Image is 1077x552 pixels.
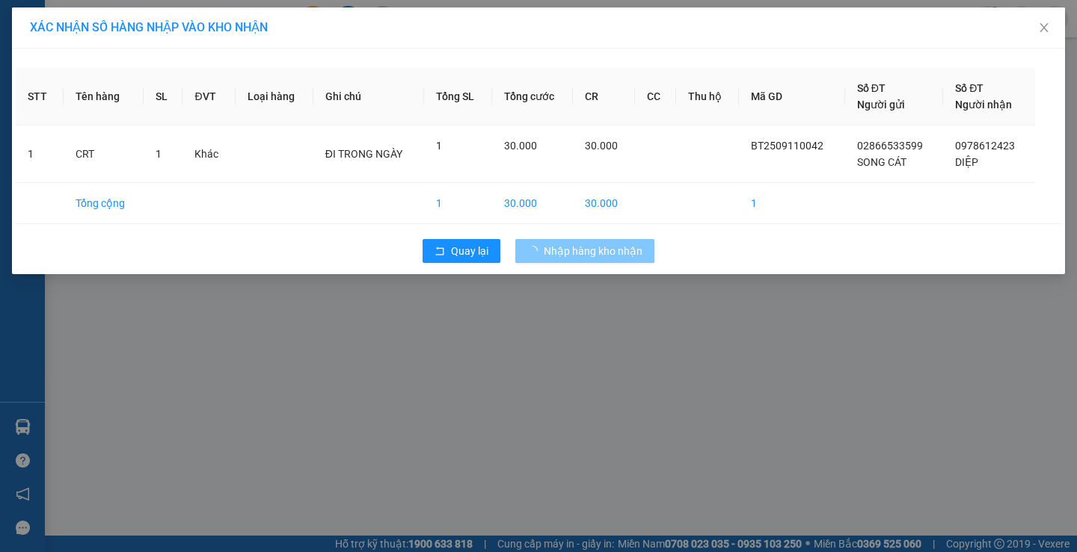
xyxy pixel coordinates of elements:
[11,98,34,114] span: CR :
[857,156,906,168] span: SONG CÁT
[156,148,162,160] span: 1
[527,246,544,256] span: loading
[857,140,923,152] span: 02866533599
[16,125,64,183] td: 1
[857,82,886,94] span: Số ĐT
[955,82,984,94] span: Số ĐT
[1038,22,1050,34] span: close
[436,140,442,152] span: 1
[16,68,64,125] th: STT
[955,156,978,168] span: DIỆP
[955,99,1012,111] span: Người nhận
[573,68,635,125] th: CR
[676,68,739,125] th: Thu hộ
[144,68,183,125] th: SL
[739,68,844,125] th: Mã GD
[182,125,235,183] td: Khác
[325,148,402,160] span: ĐI TRONG NGÀY
[451,243,488,259] span: Quay lại
[13,13,106,49] div: VP Bình Long
[117,13,236,31] div: VP Quận 5
[492,183,573,224] td: 30.000
[424,183,492,224] td: 1
[13,14,36,30] span: Gửi:
[544,243,642,259] span: Nhập hàng kho nhận
[11,96,108,114] div: 30.000
[424,68,492,125] th: Tổng SL
[739,183,844,224] td: 1
[236,68,313,125] th: Loại hàng
[182,68,235,125] th: ĐVT
[573,183,635,224] td: 30.000
[504,140,537,152] span: 30.000
[117,31,236,49] div: [PERSON_NAME]
[30,20,268,34] span: XÁC NHẬN SỐ HÀNG NHẬP VÀO KHO NHẬN
[13,49,106,66] div: CU ĐẤT
[64,125,144,183] td: CRT
[857,99,905,111] span: Người gửi
[1023,7,1065,49] button: Close
[423,239,500,263] button: rollbackQuay lại
[635,68,676,125] th: CC
[313,68,424,125] th: Ghi chú
[515,239,654,263] button: Nhập hàng kho nhận
[492,68,573,125] th: Tổng cước
[435,246,445,258] span: rollback
[751,140,823,152] span: BT2509110042
[117,14,153,30] span: Nhận:
[64,68,144,125] th: Tên hàng
[585,140,618,152] span: 30.000
[64,183,144,224] td: Tổng cộng
[955,140,1015,152] span: 0978612423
